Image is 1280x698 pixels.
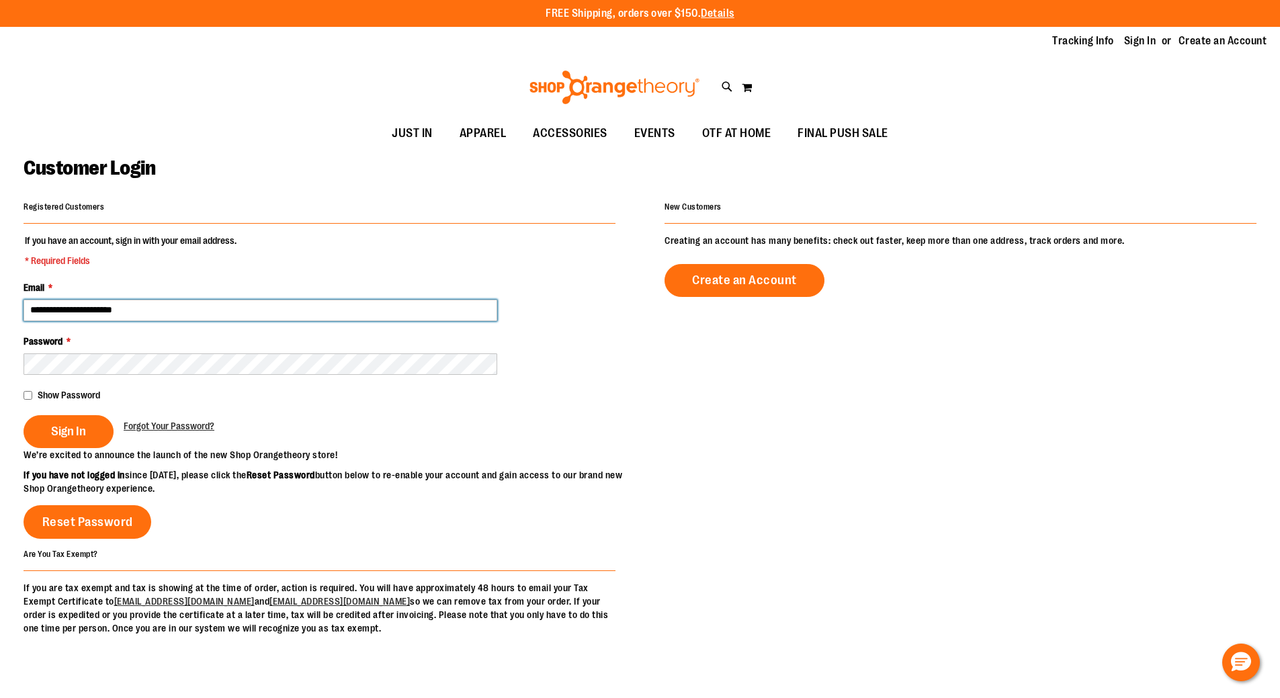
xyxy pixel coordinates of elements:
[475,306,491,322] keeper-lock: Open Keeper Popup
[124,419,214,433] a: Forgot Your Password?
[24,336,62,347] span: Password
[24,505,151,539] a: Reset Password
[634,118,675,148] span: EVENTS
[533,118,607,148] span: ACCESSORIES
[38,390,100,400] span: Show Password
[25,254,237,267] span: * Required Fields
[689,118,785,149] a: OTF AT HOME
[527,71,701,104] img: Shop Orangetheory
[519,118,621,149] a: ACCESSORIES
[392,118,433,148] span: JUST IN
[51,424,86,439] span: Sign In
[24,581,615,635] p: If you are tax exempt and tax is showing at the time of order, action is required. You will have ...
[24,448,640,462] p: We’re excited to announce the launch of the new Shop Orangetheory store!
[1124,34,1156,48] a: Sign In
[124,421,214,431] span: Forgot Your Password?
[24,202,104,212] strong: Registered Customers
[24,157,155,179] span: Customer Login
[701,7,734,19] a: Details
[784,118,902,149] a: FINAL PUSH SALE
[665,234,1256,247] p: Creating an account has many benefits: check out faster, keep more than one address, track orders...
[24,282,44,293] span: Email
[798,118,888,148] span: FINAL PUSH SALE
[378,118,446,149] a: JUST IN
[247,470,315,480] strong: Reset Password
[1179,34,1267,48] a: Create an Account
[546,6,734,21] p: FREE Shipping, orders over $150.
[621,118,689,149] a: EVENTS
[24,470,125,480] strong: If you have not logged in
[24,234,238,267] legend: If you have an account, sign in with your email address.
[692,273,797,288] span: Create an Account
[702,118,771,148] span: OTF AT HOME
[665,202,722,212] strong: New Customers
[24,415,114,448] button: Sign In
[1052,34,1114,48] a: Tracking Info
[42,515,133,529] span: Reset Password
[665,264,824,297] a: Create an Account
[24,468,640,495] p: since [DATE], please click the button below to re-enable your account and gain access to our bran...
[446,118,520,149] a: APPAREL
[24,549,98,558] strong: Are You Tax Exempt?
[269,596,410,607] a: [EMAIL_ADDRESS][DOMAIN_NAME]
[1222,644,1260,681] button: Hello, have a question? Let’s chat.
[114,596,255,607] a: [EMAIL_ADDRESS][DOMAIN_NAME]
[460,118,507,148] span: APPAREL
